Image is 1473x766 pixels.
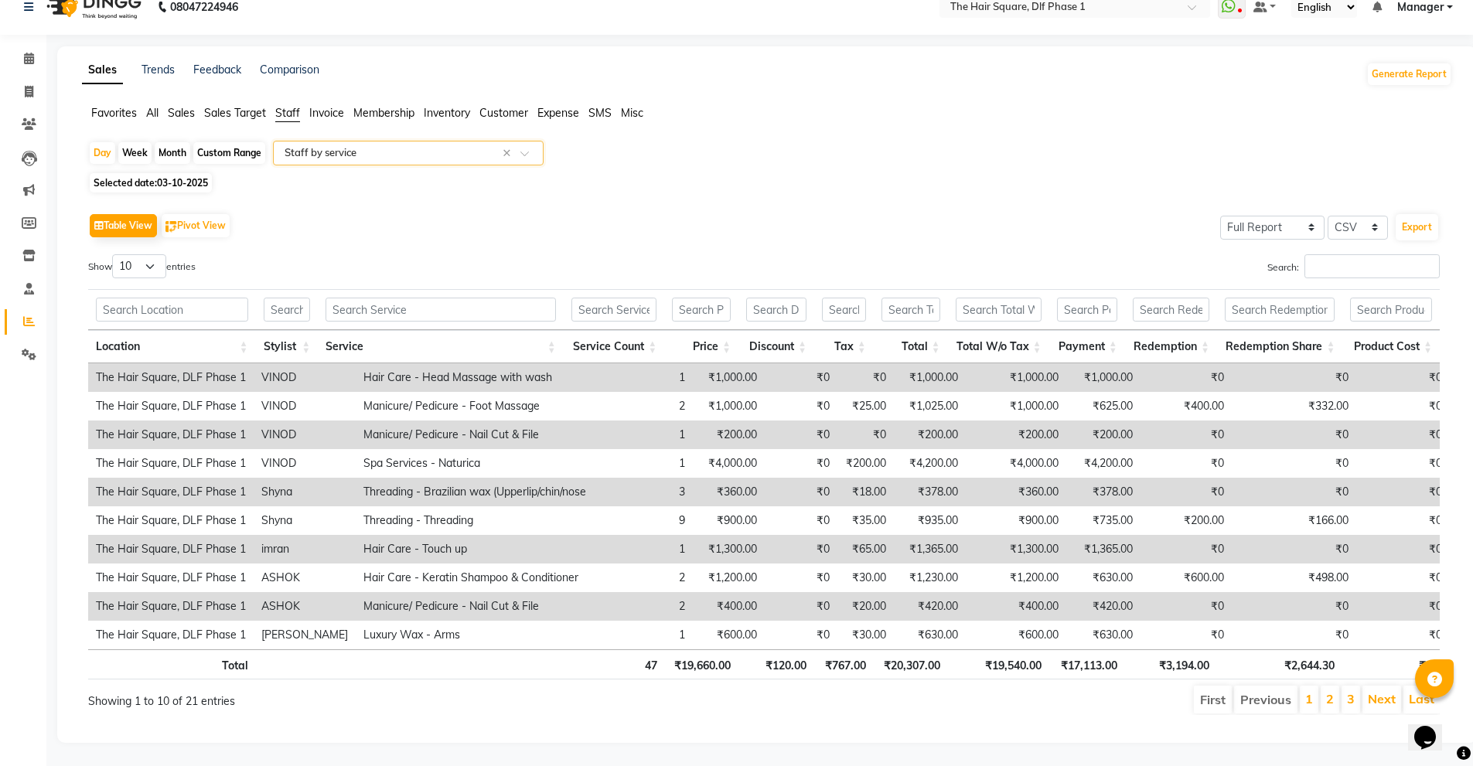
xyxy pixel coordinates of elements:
td: ₹630.00 [1066,621,1141,649]
td: Hair Care - Keratin Shampoo & Conditioner [356,563,594,592]
th: Total W/o Tax: activate to sort column ascending [948,330,1049,363]
td: ₹0 [1232,478,1356,506]
td: Shyna [254,506,356,535]
td: ₹420.00 [1066,592,1141,621]
span: All [146,106,159,120]
td: 1 [594,535,693,563]
div: Custom Range [193,142,265,164]
td: ₹498.00 [1232,563,1356,592]
iframe: chat widget [1408,704,1458,751]
td: ₹420.00 [894,592,966,621]
input: Search Total [881,298,940,322]
th: Service: activate to sort column ascending [318,330,563,363]
td: ₹0 [1232,535,1356,563]
td: The Hair Square, DLF Phase 1 [88,420,254,449]
td: ₹30.00 [837,563,894,592]
input: Search Payment [1057,298,1117,322]
td: ₹332.00 [1232,392,1356,420]
td: ₹0 [1356,420,1450,449]
span: SMS [588,106,612,120]
a: Trends [142,63,175,77]
td: ₹400.00 [1141,392,1232,420]
td: ₹1,200.00 [966,563,1066,592]
td: ASHOK [254,563,356,592]
button: Generate Report [1368,63,1451,85]
input: Search Discount [746,298,806,322]
td: ₹35.00 [837,506,894,535]
span: Misc [621,106,643,120]
input: Search Total W/o Tax [956,298,1042,322]
td: ₹1,200.00 [693,563,765,592]
td: ₹630.00 [894,621,966,649]
button: Table View [90,214,157,237]
td: ₹900.00 [966,506,1066,535]
td: ₹0 [1141,420,1232,449]
td: Hair Care - Head Massage with wash [356,363,594,392]
td: The Hair Square, DLF Phase 1 [88,392,254,420]
td: ₹0 [765,363,837,392]
td: The Hair Square, DLF Phase 1 [88,478,254,506]
td: Manicure/ Pedicure - Foot Massage [356,392,594,420]
td: 1 [594,449,693,478]
a: 2 [1326,691,1334,706]
th: ₹19,540.00 [948,649,1049,679]
td: ₹0 [1356,535,1450,563]
td: imran [254,535,356,563]
td: ₹0 [1356,621,1450,649]
td: The Hair Square, DLF Phase 1 [88,592,254,621]
td: The Hair Square, DLF Phase 1 [88,563,254,592]
th: Redemption: activate to sort column ascending [1125,330,1217,363]
td: The Hair Square, DLF Phase 1 [88,621,254,649]
td: ₹65.00 [837,535,894,563]
td: 1 [594,420,693,449]
td: ₹0 [1232,592,1356,621]
span: Membership [353,106,414,120]
td: ₹0 [1141,363,1232,392]
td: ₹200.00 [837,449,894,478]
td: ₹1,300.00 [966,535,1066,563]
span: Staff [275,106,300,120]
td: ₹735.00 [1066,506,1141,535]
td: ₹1,365.00 [894,535,966,563]
td: ₹1,365.00 [1066,535,1141,563]
td: ₹4,200.00 [894,449,966,478]
th: Tax: activate to sort column ascending [814,330,874,363]
th: Price: activate to sort column ascending [664,330,738,363]
td: ₹0 [1141,478,1232,506]
th: ₹120.00 [738,649,814,679]
td: VINOD [254,449,356,478]
td: ₹0 [1232,363,1356,392]
td: ₹0 [1141,535,1232,563]
td: ₹600.00 [966,621,1066,649]
td: [PERSON_NAME] [254,621,356,649]
td: ₹0 [1141,621,1232,649]
a: Comparison [260,63,319,77]
td: ₹200.00 [894,420,966,449]
label: Show entries [88,254,196,278]
input: Search Price [672,298,731,322]
img: pivot.png [165,221,177,233]
td: Shyna [254,478,356,506]
td: ₹900.00 [693,506,765,535]
td: ₹200.00 [966,420,1066,449]
select: Showentries [112,254,166,278]
td: ₹400.00 [693,592,765,621]
td: Threading - Threading [356,506,594,535]
td: ₹0 [1356,449,1450,478]
td: ₹1,000.00 [966,392,1066,420]
td: ₹0 [765,392,837,420]
label: Search: [1267,254,1440,278]
td: ₹0 [765,592,837,621]
td: ₹200.00 [1141,506,1232,535]
th: Total [88,649,256,679]
a: Last [1409,691,1434,706]
div: Month [155,142,190,164]
td: The Hair Square, DLF Phase 1 [88,506,254,535]
input: Search Service Count [571,298,657,322]
td: ₹1,000.00 [894,363,966,392]
input: Search: [1304,254,1440,278]
td: ₹0 [1356,592,1450,621]
button: Pivot View [162,214,230,237]
td: The Hair Square, DLF Phase 1 [88,449,254,478]
a: 1 [1305,691,1313,706]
